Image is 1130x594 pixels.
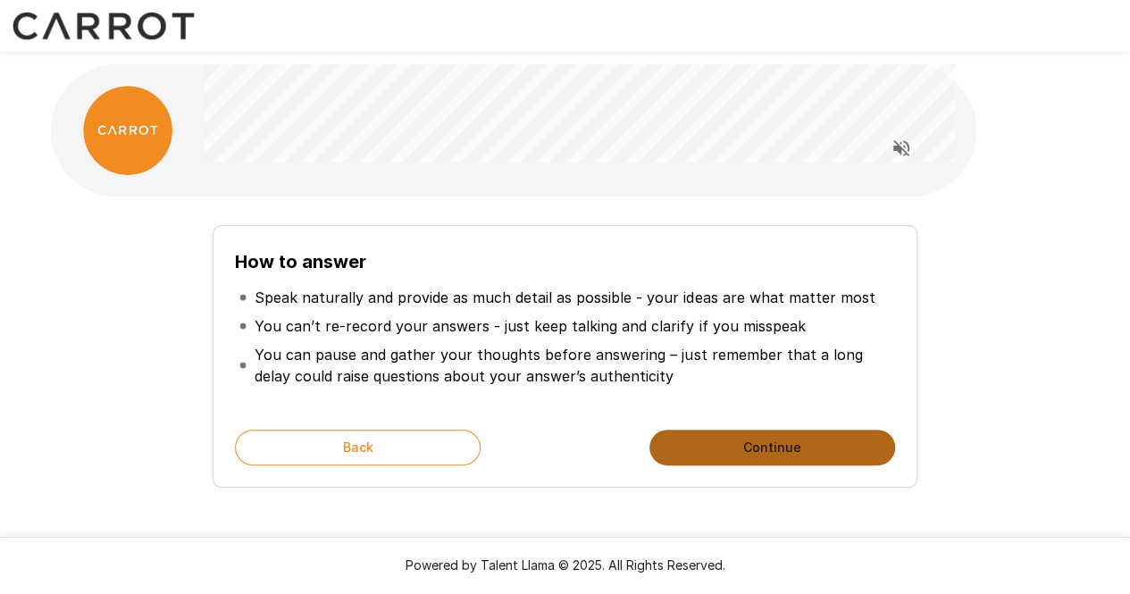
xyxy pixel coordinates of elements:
button: Continue [649,430,895,465]
p: You can pause and gather your thoughts before answering – just remember that a long delay could r... [255,344,891,387]
p: Speak naturally and provide as much detail as possible - your ideas are what matter most [255,287,875,308]
img: carrot_logo.png [83,86,172,175]
b: How to answer [235,251,366,272]
button: Back [235,430,481,465]
button: Read questions aloud [883,130,919,166]
p: You can’t re-record your answers - just keep talking and clarify if you misspeak [255,315,805,337]
p: Powered by Talent Llama © 2025. All Rights Reserved. [21,556,1109,574]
